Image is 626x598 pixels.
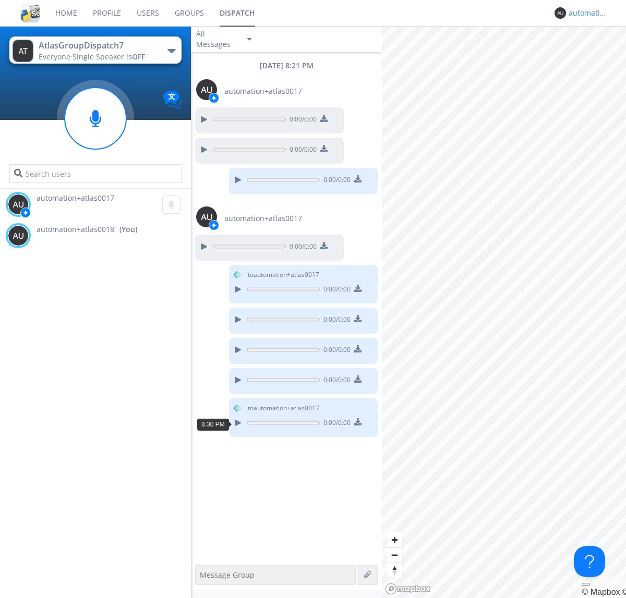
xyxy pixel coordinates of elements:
[354,285,362,292] img: download media button
[196,29,238,50] div: All Messages
[582,583,590,586] button: Toggle attribution
[132,52,145,62] span: OFF
[196,79,217,100] img: 373638.png
[39,40,156,52] div: AtlasGroupDispatch7
[354,315,362,322] img: download media button
[9,164,181,183] input: Search users
[387,563,402,578] button: Reset bearing to north
[37,224,114,235] span: automation+atlas0018
[8,225,29,246] img: 373638.png
[201,421,225,428] span: 8:30 PM
[574,546,605,577] iframe: Toggle Customer Support
[73,52,145,62] span: Single Speaker is
[286,145,317,156] span: 0:00 / 0:00
[248,404,319,413] span: to automation+atlas0017
[119,224,137,235] div: (You)
[387,548,402,563] span: Zoom out
[191,60,382,71] div: [DATE] 8:21 PM
[354,418,362,425] img: download media button
[9,36,181,64] button: AtlasGroupDispatch7Everyone·Single Speaker isOFF
[196,206,217,227] img: 373638.png
[320,115,328,122] img: download media button
[320,375,351,387] span: 0:00 / 0:00
[224,213,302,224] span: automation+atlas0017
[387,532,402,547] button: Zoom in
[569,8,608,18] div: automation+atlas0018
[354,345,362,352] img: download media button
[37,193,114,203] span: automation+atlas0017
[320,285,351,296] span: 0:00 / 0:00
[387,547,402,563] button: Zoom out
[13,40,33,62] img: 373638.png
[320,175,351,187] span: 0:00 / 0:00
[247,38,251,41] img: caret-down-sm.svg
[286,242,317,253] span: 0:00 / 0:00
[21,4,40,22] img: cddb5a64eb264b2086981ab96f4c1ba7
[224,86,302,96] span: automation+atlas0017
[320,145,328,152] img: download media button
[385,583,431,595] a: Mapbox logo
[248,270,319,279] span: to automation+atlas0017
[555,7,566,19] img: 373638.png
[320,315,351,326] span: 0:00 / 0:00
[354,175,362,182] img: download media button
[354,375,362,383] img: download media button
[320,345,351,357] span: 0:00 / 0:00
[163,91,182,109] img: Translation enabled
[320,242,328,249] img: download media button
[8,194,29,215] img: 373638.png
[286,115,317,126] span: 0:00 / 0:00
[39,52,156,62] div: Everyone ·
[320,418,351,430] span: 0:00 / 0:00
[582,588,620,596] a: Mapbox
